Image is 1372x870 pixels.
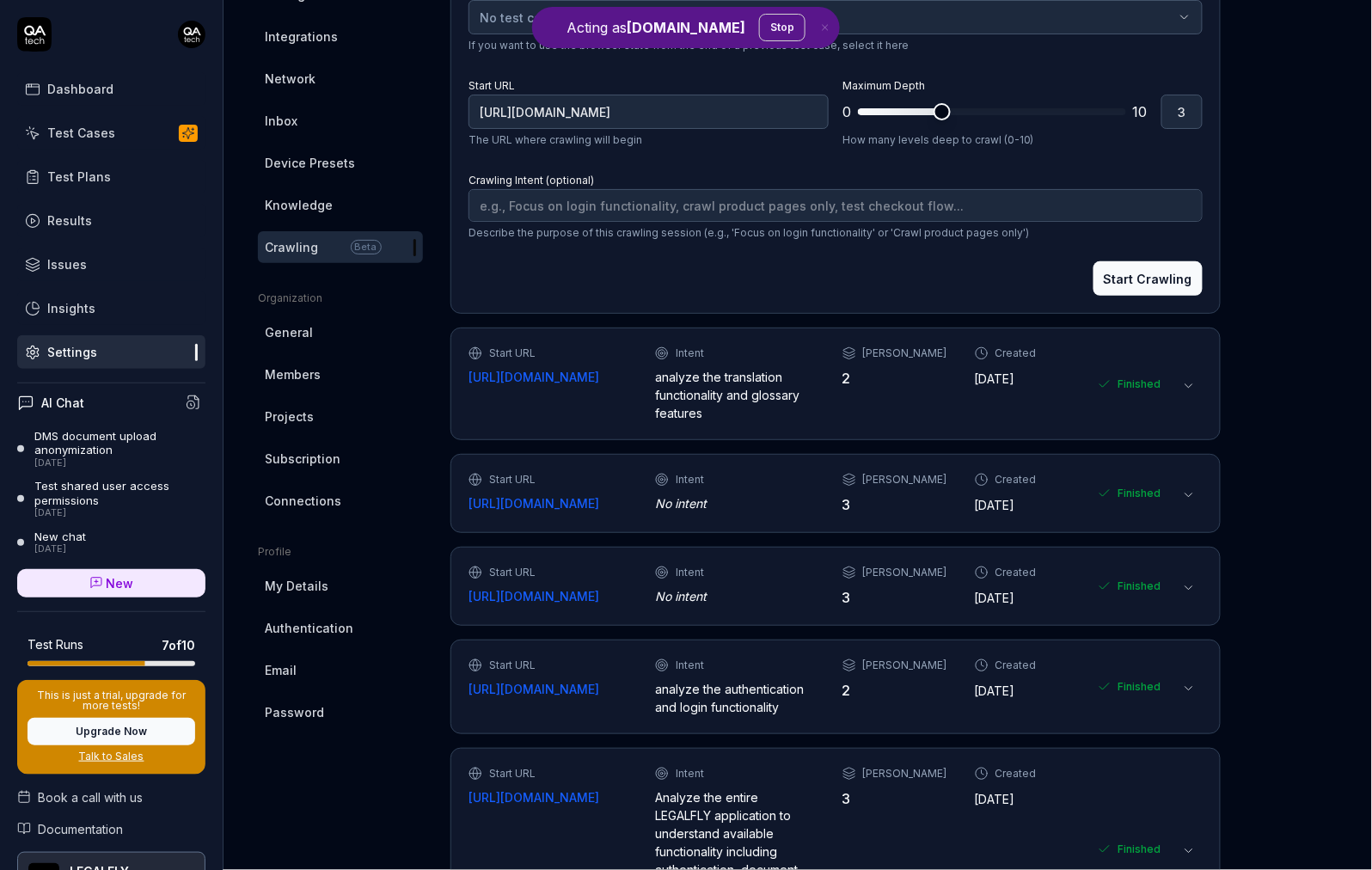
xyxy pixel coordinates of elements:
div: Intent [676,346,704,361]
div: Organization [258,291,423,306]
a: Test shared user access permissions[DATE] [17,479,205,518]
p: If you want to use the browser state from the end of a previous test case, select it here [469,38,1203,53]
div: Profile [258,544,423,560]
div: [PERSON_NAME] [863,346,947,361]
p: The URL where crawling will begin [469,132,829,148]
div: 2 [842,368,947,389]
a: Authentication [258,612,423,644]
a: Test Cases [17,116,205,150]
h5: Test Runs [28,637,83,652]
input: https://app.legalfly.dev [469,95,829,129]
span: Documentation [38,820,123,838]
a: Password [258,696,423,728]
div: [DATE] [34,543,86,555]
a: New [17,569,205,597]
button: Stop [759,14,805,41]
span: Network [265,70,315,88]
div: Intent [676,472,704,487]
span: Projects [265,407,314,426]
span: Knowledge [265,196,333,214]
a: Talk to Sales [28,749,195,764]
div: [DATE] [34,507,205,519]
span: Beta [351,240,382,254]
div: [PERSON_NAME] [863,565,947,580]
label: Maximum Depth [842,79,925,92]
span: No test case [480,10,556,25]
span: 10 [1133,101,1148,122]
a: Results [17,204,205,237]
a: My Details [258,570,423,602]
a: [URL][DOMAIN_NAME] [469,788,599,806]
a: CrawlingBeta [258,231,423,263]
a: [URL][DOMAIN_NAME] [469,494,599,512]
img: 7ccf6c19-61ad-4a6c-8811-018b02a1b829.jpg [178,21,205,48]
a: [URL][DOMAIN_NAME] [469,587,599,605]
a: Email [258,654,423,686]
button: Upgrade Now [28,718,195,745]
div: 3 [842,494,947,515]
a: Integrations [258,21,423,52]
label: Start URL [469,79,515,92]
button: Start Crawling [1093,261,1203,296]
a: Settings [17,335,205,369]
p: Describe the purpose of this crawling session (e.g., 'Focus on login functionality' or 'Crawl pro... [469,225,1203,241]
div: Created [995,472,1037,487]
span: Inbox [265,112,297,130]
span: Subscription [265,450,340,468]
div: Settings [47,343,97,361]
div: Insights [47,299,95,317]
div: [PERSON_NAME] [863,658,947,673]
span: Integrations [265,28,338,46]
a: Knowledge [258,189,423,221]
div: [PERSON_NAME] [863,472,947,487]
div: Finished [1098,658,1161,716]
time: [DATE] [975,683,1015,698]
div: Start URL [489,766,536,781]
span: Crawling [265,238,318,256]
a: New chat[DATE] [17,530,205,555]
a: Issues [17,248,205,281]
span: My Details [265,577,328,595]
a: [URL][DOMAIN_NAME] [469,368,599,386]
span: Device Presets [265,154,355,172]
div: 3 [842,587,947,608]
div: Start URL [489,472,536,487]
p: How many levels deep to crawl (0-10) [842,132,1203,148]
a: Device Presets [258,147,423,179]
a: Inbox [258,105,423,137]
div: Test Cases [47,124,115,142]
time: [DATE] [975,792,1015,806]
span: General [265,323,313,341]
div: Intent [676,658,704,673]
a: DMS document upload anonymization[DATE] [17,429,205,469]
div: Dashboard [47,80,113,98]
div: Finished [1098,565,1161,608]
div: 2 [842,680,947,701]
div: Start URL [489,658,536,673]
span: 7 of 10 [162,636,195,654]
span: 0 [842,101,851,122]
div: Results [47,211,92,230]
span: New [107,574,134,592]
time: [DATE] [975,591,1015,605]
div: Created [995,658,1037,673]
div: Created [995,346,1037,361]
a: Documentation [17,820,205,838]
div: analyze the authentication and login functionality [655,680,814,716]
a: Connections [258,485,423,517]
span: Authentication [265,619,353,637]
a: Members [258,358,423,390]
time: [DATE] [975,498,1015,512]
div: [PERSON_NAME] [863,766,947,781]
a: Test Plans [17,160,205,193]
a: [URL][DOMAIN_NAME] [469,680,599,698]
span: Email [265,661,297,679]
label: Crawling Intent (optional) [469,174,594,187]
h4: AI Chat [41,394,84,412]
div: DMS document upload anonymization [34,429,205,457]
div: Test Plans [47,168,111,186]
div: 3 [842,788,947,809]
div: Issues [47,255,87,273]
div: analyze the translation functionality and glossary features [655,368,814,422]
a: Subscription [258,443,423,475]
